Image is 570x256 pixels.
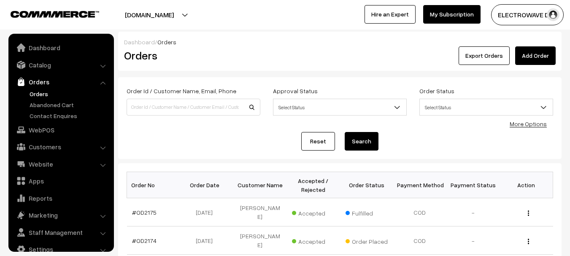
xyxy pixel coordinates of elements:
[393,198,446,226] td: COD
[11,225,111,240] a: Staff Management
[180,198,233,226] td: [DATE]
[127,99,260,116] input: Order Id / Customer Name / Customer Email / Customer Phone
[273,86,318,95] label: Approval Status
[346,235,388,246] span: Order Placed
[127,172,180,198] th: Order No
[11,122,111,137] a: WebPOS
[27,111,111,120] a: Contact Enquires
[132,209,157,216] a: #OD2175
[273,99,407,116] span: Select Status
[346,207,388,218] span: Fulfilled
[423,5,481,24] a: My Subscription
[446,172,500,198] th: Payment Status
[547,8,559,21] img: user
[11,11,99,17] img: COMMMERCE
[345,132,378,151] button: Search
[301,132,335,151] a: Reset
[528,210,529,216] img: Menu
[95,4,203,25] button: [DOMAIN_NAME]
[393,226,446,255] td: COD
[528,239,529,244] img: Menu
[286,172,340,198] th: Accepted / Rejected
[11,139,111,154] a: Customers
[510,120,547,127] a: More Options
[515,46,556,65] a: Add Order
[365,5,416,24] a: Hire an Expert
[491,4,564,25] button: ELECTROWAVE DE…
[180,226,233,255] td: [DATE]
[27,100,111,109] a: Abandoned Cart
[27,89,111,98] a: Orders
[446,226,500,255] td: -
[11,74,111,89] a: Orders
[157,38,176,46] span: Orders
[180,172,233,198] th: Order Date
[459,46,510,65] button: Export Orders
[233,172,286,198] th: Customer Name
[11,191,111,206] a: Reports
[419,99,553,116] span: Select Status
[124,49,259,62] h2: Orders
[11,173,111,189] a: Apps
[11,8,84,19] a: COMMMERCE
[393,172,446,198] th: Payment Method
[292,207,334,218] span: Accepted
[233,226,286,255] td: [PERSON_NAME]
[127,86,236,95] label: Order Id / Customer Name, Email, Phone
[292,235,334,246] span: Accepted
[273,100,406,115] span: Select Status
[11,40,111,55] a: Dashboard
[11,57,111,73] a: Catalog
[233,198,286,226] td: [PERSON_NAME]
[340,172,393,198] th: Order Status
[500,172,553,198] th: Action
[420,100,553,115] span: Select Status
[11,156,111,172] a: Website
[124,38,155,46] a: Dashboard
[11,207,111,223] a: Marketing
[132,237,157,244] a: #OD2174
[419,86,454,95] label: Order Status
[124,38,556,46] div: /
[446,198,500,226] td: -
